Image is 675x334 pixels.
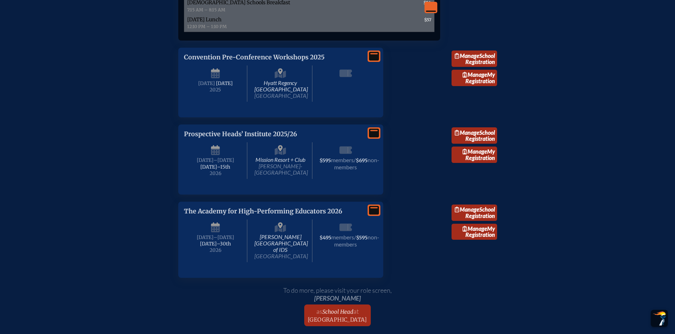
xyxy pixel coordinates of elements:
[249,65,312,102] span: Hyatt Regency [GEOGRAPHIC_DATA]
[452,70,497,86] a: ManageMy Registration
[197,234,213,240] span: [DATE]
[424,17,431,22] span: $57
[216,80,233,86] span: [DATE]
[187,24,227,29] span: 12:10 PM – 1:10 PM
[463,225,487,232] span: Manage
[305,304,370,326] a: asSchool Headat[GEOGRAPHIC_DATA]
[249,219,312,262] span: [PERSON_NAME][GEOGRAPHIC_DATA] of IDS
[316,307,322,315] span: as
[331,234,354,240] span: members
[652,311,666,325] img: To the top
[354,234,356,240] span: /
[213,234,234,240] span: –[DATE]
[190,87,242,92] span: 2025
[184,130,297,138] span: Prospective Heads’ Institute 2025/26
[356,235,368,241] span: $595
[455,129,479,136] span: Manage
[254,163,308,176] span: [PERSON_NAME]-[GEOGRAPHIC_DATA]
[452,205,497,221] a: ManageSchool Registration
[322,308,353,315] span: School Head
[452,147,497,163] a: ManageMy Registration
[452,224,497,240] a: ManageMy Registration
[184,207,342,215] span: The Academy for High-Performing Educators 2026
[651,310,668,327] button: Scroll Top
[254,253,308,259] span: [GEOGRAPHIC_DATA]
[354,157,356,163] span: /
[452,127,497,144] a: ManageSchool Registration
[463,71,487,78] span: Manage
[353,307,359,315] span: at
[190,248,242,253] span: 2026
[455,206,479,213] span: Manage
[334,234,379,248] span: non-members
[356,158,368,164] span: $695
[213,157,234,163] span: –[DATE]
[254,92,308,99] span: [GEOGRAPHIC_DATA]
[455,52,479,59] span: Manage
[190,171,242,176] span: 2026
[200,241,231,247] span: [DATE]–⁠30th
[200,164,230,170] span: [DATE]–⁠15th
[452,51,497,67] a: ManageSchool Registration
[308,316,367,323] span: [GEOGRAPHIC_DATA]
[314,294,361,302] span: [PERSON_NAME]
[463,148,487,155] span: Manage
[331,157,354,163] span: members
[320,235,331,241] span: $495
[187,16,222,23] span: [DATE] Lunch
[178,286,497,302] p: To do more, please visit your role screen ,
[249,142,312,179] span: Mission Resort + Club
[320,158,331,164] span: $595
[334,157,379,170] span: non-members
[197,157,213,163] span: [DATE]
[184,53,325,61] span: Convention Pre-Conference Workshops 2025
[187,7,225,12] span: 7:15 AM – 8:15 AM
[198,80,215,86] span: [DATE]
